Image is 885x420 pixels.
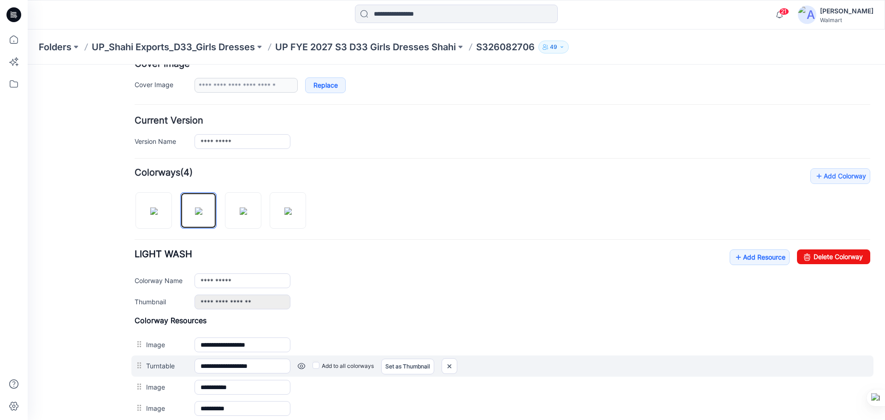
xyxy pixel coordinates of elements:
[39,41,71,53] a: Folders
[538,41,569,53] button: 49
[118,275,158,285] label: Image
[92,41,255,53] a: UP_Shahi Exports_D33_Girls Dresses
[354,294,407,310] a: Set as Thumbnail
[820,6,873,17] div: [PERSON_NAME]
[257,143,264,150] img: eyJhbGciOiJIUzI1NiIsImtpZCI6IjAiLCJzbHQiOiJzZXMiLCJ0eXAiOiJKV1QifQ.eyJkYXRhIjp7InR5cGUiOiJzdG9yYW...
[123,143,130,150] img: eyJhbGciOiJIUzI1NiIsImtpZCI6IjAiLCJzbHQiOiJzZXMiLCJ0eXAiOiJKV1QifQ.eyJkYXRhIjp7InR5cGUiOiJzdG9yYW...
[167,143,175,150] img: eyJhbGciOiJIUzI1NiIsImtpZCI6IjAiLCJzbHQiOiJzZXMiLCJ0eXAiOiJKV1QifQ.eyJkYXRhIjp7InR5cGUiOiJzdG9yYW...
[107,211,158,221] label: Colorway Name
[107,71,158,82] label: Version Name
[118,296,158,306] label: Turntable
[476,41,535,53] p: S326082706
[550,42,557,52] p: 49
[820,17,873,24] div: Walmart
[28,65,885,420] iframe: To enrich screen reader interactions, please activate Accessibility in Grammarly extension settings
[783,104,843,119] a: Add Colorway
[107,251,843,260] h4: Colorway Resources
[769,185,843,200] a: Delete Colorway
[285,296,291,302] input: Add to all colorways
[798,6,816,24] img: avatar
[212,143,219,150] img: eyJhbGciOiJIUzI1NiIsImtpZCI6IjAiLCJzbHQiOiJzZXMiLCJ0eXAiOiJKV1QifQ.eyJkYXRhIjp7InR5cGUiOiJzdG9yYW...
[118,317,158,327] label: Image
[107,232,158,242] label: Thumbnail
[285,294,346,309] label: Add to all colorways
[275,41,456,53] a: UP FYE 2027 S3 D33 Girls Dresses Shahi
[107,102,153,113] strong: Colorways
[153,102,165,113] span: (4)
[779,8,789,15] span: 21
[118,338,158,349] label: Image
[107,184,165,195] span: LIGHT WASH
[702,185,762,201] a: Add Resource
[414,294,429,309] img: close-btn.svg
